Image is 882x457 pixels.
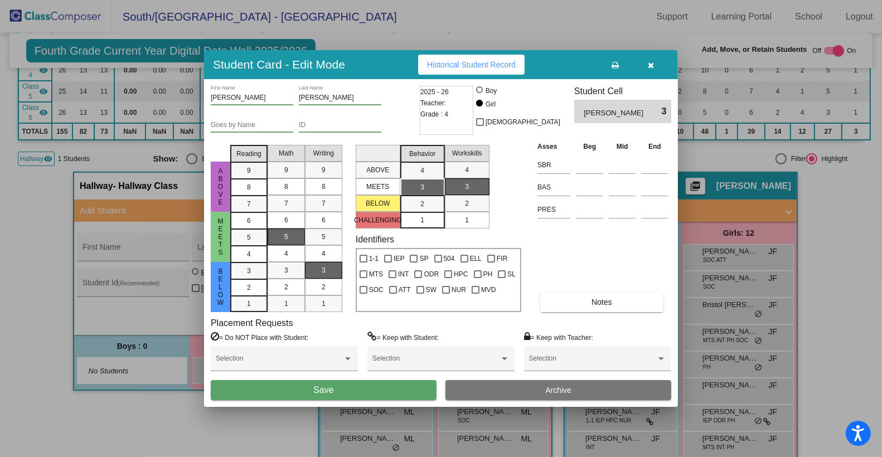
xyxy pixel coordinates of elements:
span: 1 [247,299,251,309]
span: 6 [322,215,326,225]
span: 8 [247,182,251,192]
span: 6 [247,216,251,226]
span: ODR [424,268,439,281]
span: 2 [465,198,469,208]
span: SP [419,252,428,265]
button: Historical Student Record [418,55,525,75]
span: Notes [592,298,612,307]
span: FIR [497,252,507,265]
span: SL [507,268,516,281]
label: = Keep with Student: [367,332,439,343]
span: 3 [322,265,326,275]
span: 3 [420,182,424,192]
span: ATT [399,283,411,296]
span: Grade : 4 [420,109,448,120]
th: Beg [573,140,606,153]
span: 3 [284,265,288,275]
span: [DEMOGRAPHIC_DATA] [486,115,560,129]
span: 2 [247,283,251,293]
span: Workskills [452,148,482,158]
th: Mid [606,140,638,153]
span: [PERSON_NAME] [584,108,646,119]
span: above [216,167,226,206]
span: 504 [444,252,455,265]
span: Writing [313,148,334,158]
span: 1 [322,299,326,309]
span: Historical Student Record [427,60,516,69]
span: NUR [452,283,466,296]
span: 4 [247,249,251,259]
span: 4 [420,166,424,176]
span: PH [483,268,493,281]
th: Asses [535,140,573,153]
span: SW [426,283,437,296]
span: 3 [662,105,671,118]
label: Identifiers [356,234,394,245]
label: Placement Requests [211,318,293,328]
span: 1-1 [369,252,379,265]
span: 5 [284,232,288,242]
span: Math [279,148,294,158]
span: 2 [420,199,424,209]
span: HPC [454,268,468,281]
span: 5 [247,232,251,242]
span: Archive [545,386,571,395]
span: Save [313,385,333,395]
input: assessment [537,179,570,196]
span: 1 [284,299,288,309]
span: 8 [284,182,288,192]
span: IEP [394,252,404,265]
span: MVD [481,283,496,296]
input: goes by name [211,121,293,129]
span: 4 [322,249,326,259]
span: 2 [322,282,326,292]
span: 7 [284,198,288,208]
span: Reading [236,149,261,159]
span: 1 [420,215,424,225]
span: MTS [369,268,383,281]
span: 8 [322,182,326,192]
label: = Do NOT Place with Student: [211,332,308,343]
span: Meets [216,217,226,256]
span: ELL [470,252,482,265]
h3: Student Cell [574,86,671,96]
label: = Keep with Teacher: [524,332,593,343]
span: 4 [284,249,288,259]
span: 5 [322,232,326,242]
button: Archive [445,380,671,400]
input: assessment [537,201,570,218]
span: Behavior [409,149,435,159]
span: 9 [284,165,288,175]
span: 3 [465,182,469,192]
span: 9 [322,165,326,175]
span: SOC [369,283,384,296]
div: Boy [485,86,497,96]
span: 2025 - 26 [420,86,449,98]
span: INT [398,268,409,281]
span: 3 [247,266,251,276]
span: 7 [247,199,251,209]
h3: Student Card - Edit Mode [213,57,345,71]
span: 9 [247,166,251,176]
th: End [638,140,671,153]
span: 6 [284,215,288,225]
button: Save [211,380,437,400]
span: Teacher: [420,98,446,109]
span: Below [216,268,226,307]
span: 1 [465,215,469,225]
span: 2 [284,282,288,292]
span: 4 [465,165,469,175]
span: 7 [322,198,326,208]
input: assessment [537,157,570,173]
button: Notes [540,292,663,312]
div: Girl [485,99,496,109]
